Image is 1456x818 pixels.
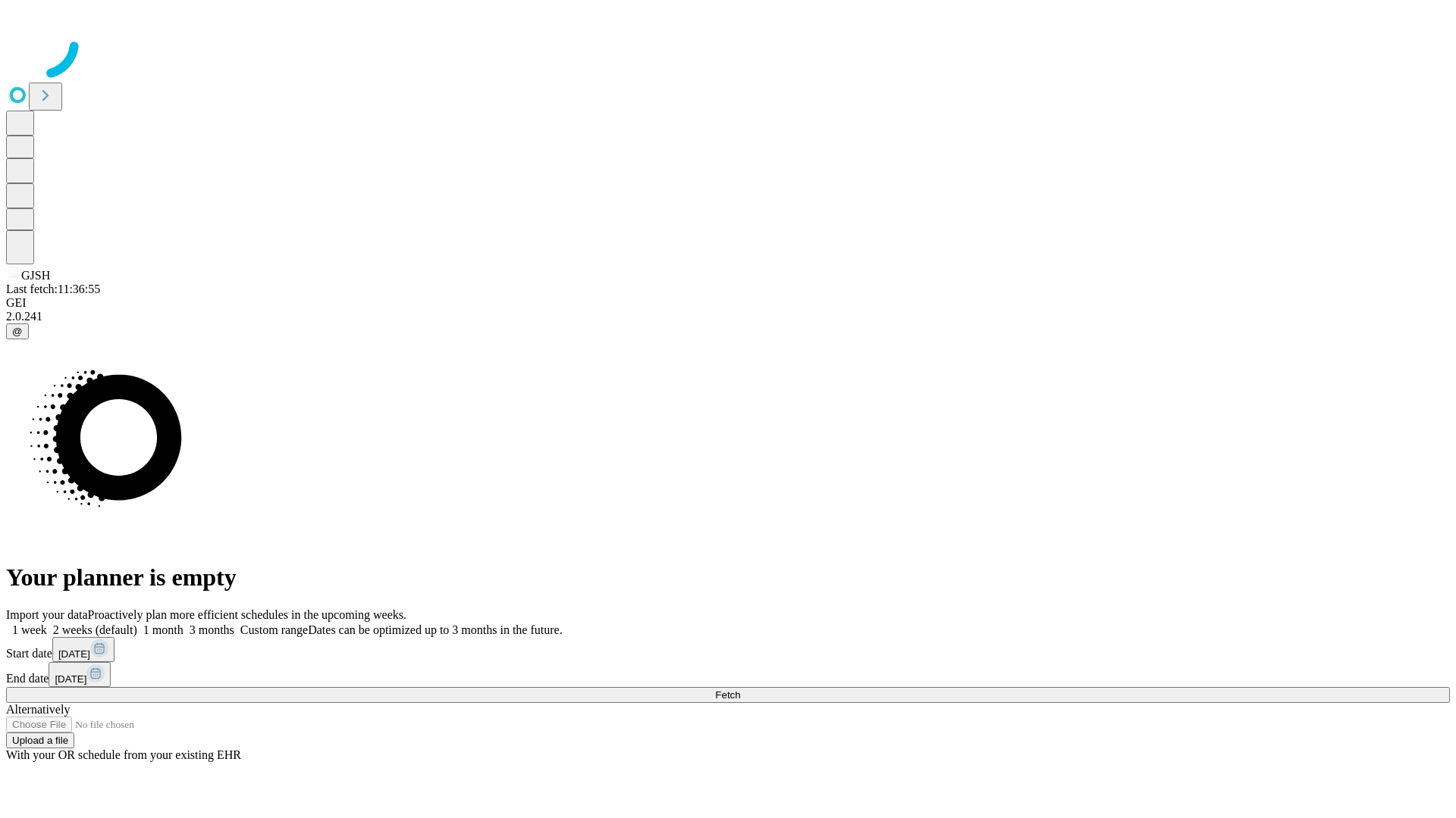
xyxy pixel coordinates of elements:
[6,323,29,339] button: @
[6,296,1450,310] div: GEI
[6,732,74,748] button: Upload a file
[6,703,70,716] span: Alternatively
[55,673,86,685] span: [DATE]
[6,662,1450,687] div: End date
[6,283,100,295] span: Last fetch: 11:36:55
[6,564,1450,592] h1: Your planner is empty
[143,623,184,636] span: 1 month
[53,623,137,636] span: 2 weeks (default)
[12,326,23,337] span: @
[49,662,111,687] button: [DATE]
[6,687,1450,703] button: Fetch
[6,748,241,761] span: With your OR schedule from your existing EHR
[88,608,406,621] span: Proactively plan more efficient schedules in the upcoming weeks.
[52,637,115,662] button: [DATE]
[6,608,88,621] span: Import your data
[58,648,90,660] span: [DATE]
[190,623,234,636] span: 3 months
[21,269,50,282] span: GJSH
[240,623,308,636] span: Custom range
[12,623,47,636] span: 1 week
[6,310,1450,323] div: 2.0.241
[715,689,740,701] span: Fetch
[308,623,562,636] span: Dates can be optimized up to 3 months in the future.
[6,637,1450,662] div: Start date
